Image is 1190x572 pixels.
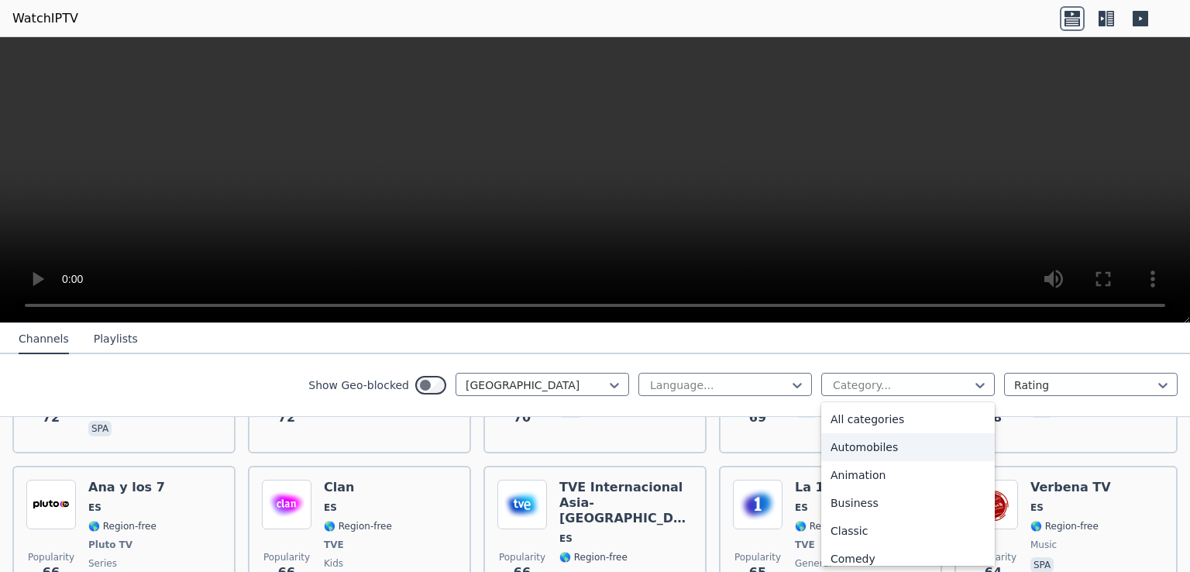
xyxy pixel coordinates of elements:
[795,539,815,551] span: TVE
[28,551,74,563] span: Popularity
[88,557,117,570] span: series
[733,480,782,529] img: La 1 Canarias
[19,325,69,354] button: Channels
[795,501,808,514] span: ES
[1030,539,1057,551] span: music
[324,480,392,495] h6: Clan
[821,489,995,517] div: Business
[88,501,101,514] span: ES
[324,501,337,514] span: ES
[88,520,156,532] span: 🌎 Region-free
[1030,501,1044,514] span: ES
[26,480,76,529] img: Ana y los 7
[734,551,781,563] span: Popularity
[324,557,343,570] span: kids
[43,408,60,427] span: 72
[795,520,863,532] span: 🌎 Region-free
[324,539,344,551] span: TVE
[749,408,766,427] span: 69
[559,480,693,526] h6: TVE Internacional Asia-[GEOGRAPHIC_DATA]
[1030,480,1111,495] h6: Verbena TV
[88,480,165,495] h6: Ana y los 7
[278,408,295,427] span: 72
[559,532,573,545] span: ES
[499,551,545,563] span: Popularity
[12,9,78,28] a: WatchIPTV
[88,539,132,551] span: Pluto TV
[497,480,547,529] img: TVE Internacional Asia-Oceania
[821,405,995,433] div: All categories
[795,557,831,570] span: general
[94,325,138,354] button: Playlists
[821,461,995,489] div: Animation
[1030,520,1099,532] span: 🌎 Region-free
[795,480,889,495] h6: La 1 Canarias
[263,551,310,563] span: Popularity
[821,517,995,545] div: Classic
[559,551,628,563] span: 🌎 Region-free
[324,520,392,532] span: 🌎 Region-free
[514,408,531,427] span: 70
[88,421,112,436] p: spa
[821,433,995,461] div: Automobiles
[262,480,311,529] img: Clan
[308,377,409,393] label: Show Geo-blocked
